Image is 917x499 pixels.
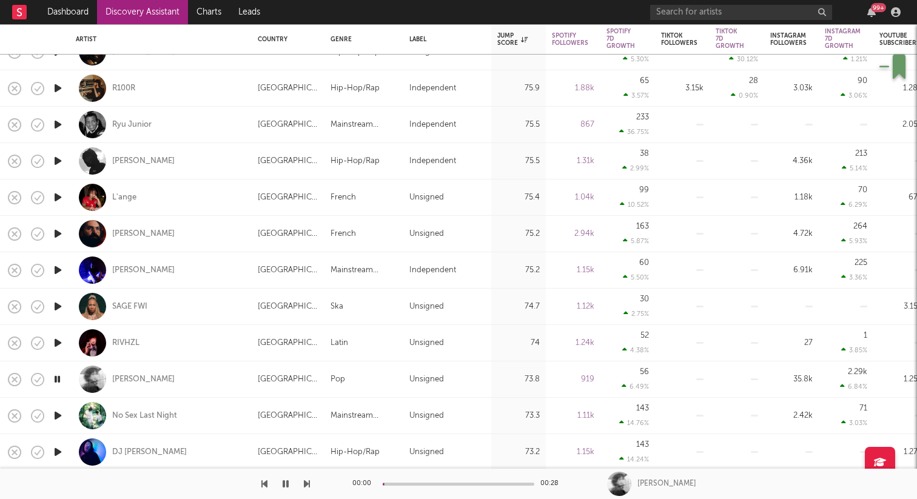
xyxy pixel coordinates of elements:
div: Label [409,36,479,43]
button: 99+ [867,7,876,17]
div: 6.49 % [622,383,649,390]
div: 38 [640,150,649,158]
a: [PERSON_NAME] [112,265,175,276]
div: Independent [409,81,456,96]
a: SAGE FWI [112,301,147,312]
div: Independent [409,263,456,278]
div: Ska [331,300,343,314]
div: 163 [636,223,649,230]
a: [PERSON_NAME] [112,374,175,385]
div: [GEOGRAPHIC_DATA] [258,445,318,460]
div: 75.4 [497,190,540,205]
div: [GEOGRAPHIC_DATA] [258,190,318,205]
div: 0.90 % [731,92,758,99]
div: 1.88k [552,81,594,96]
div: 233 [636,113,649,121]
div: 6.84 % [840,383,867,390]
div: 73.3 [497,409,540,423]
div: 1.12k [552,300,594,314]
div: 3.15k [661,81,704,96]
div: 30.12 % [729,55,758,63]
div: 1.04k [552,190,594,205]
div: Mainstream Electronic [331,409,397,423]
div: Instagram 7D Growth [825,28,861,50]
div: 3.85 % [841,346,867,354]
div: R100R [112,83,135,94]
a: RIVHZL [112,338,139,349]
div: [GEOGRAPHIC_DATA] [258,154,318,169]
div: Tiktok Followers [661,32,697,47]
div: 1.18k [770,190,813,205]
div: 10.52 % [620,201,649,209]
div: Unsigned [409,190,444,205]
a: Ryu Junior [112,119,152,130]
div: 4.72k [770,227,813,241]
div: 3.03 % [841,419,867,427]
div: Jump Score [497,32,528,47]
div: 60 [639,259,649,267]
div: Unsigned [409,300,444,314]
div: French [331,227,356,241]
div: 5.93 % [841,237,867,245]
div: Unsigned [409,336,444,350]
div: [GEOGRAPHIC_DATA] [258,300,318,314]
div: Spotify 7D Growth [606,28,635,50]
div: 73.8 [497,372,540,387]
div: 75.2 [497,227,540,241]
div: Genre [331,36,391,43]
div: 919 [552,372,594,387]
div: 35.8k [770,372,813,387]
div: No Sex Last Night [112,410,177,421]
div: 00:00 [352,477,377,491]
div: 2.75 % [623,310,649,318]
div: Unsigned [409,409,444,423]
div: 1 [864,332,867,340]
a: L'ange [112,192,136,203]
div: 4.38 % [622,346,649,354]
div: 75.5 [497,118,540,132]
div: [GEOGRAPHIC_DATA] [258,81,318,96]
div: 73.2 [497,445,540,460]
div: 867 [552,118,594,132]
div: 213 [855,150,867,158]
div: 99 [639,186,649,194]
div: [GEOGRAPHIC_DATA] [258,118,318,132]
div: [GEOGRAPHIC_DATA] [258,409,318,423]
div: 5.30 % [623,55,649,63]
div: 75.9 [497,81,540,96]
a: DJ [PERSON_NAME] [112,447,187,458]
div: 2.99 % [622,164,649,172]
div: 36.75 % [619,128,649,136]
div: 3.06 % [841,92,867,99]
div: Independent [409,154,456,169]
div: [GEOGRAPHIC_DATA] [258,227,318,241]
div: 225 [855,259,867,267]
div: Pop [331,372,345,387]
div: Instagram Followers [770,32,807,47]
div: 3.57 % [623,92,649,99]
div: 99 + [871,3,886,12]
div: 1.15k [552,263,594,278]
div: 27 [770,336,813,350]
div: 90 [858,77,867,85]
div: 14.76 % [619,419,649,427]
div: 6.29 % [841,201,867,209]
div: [PERSON_NAME] [637,478,696,489]
div: 5.87 % [623,237,649,245]
div: 143 [636,404,649,412]
a: [PERSON_NAME] [112,156,175,167]
div: 1.15k [552,445,594,460]
div: Tiktok 7D Growth [716,28,744,50]
div: Independent [409,118,456,132]
div: 2.42k [770,409,813,423]
div: 65 [640,77,649,85]
div: [GEOGRAPHIC_DATA] [258,372,318,387]
div: Artist [76,36,240,43]
div: Unsigned [409,445,444,460]
div: 74.7 [497,300,540,314]
div: 75.5 [497,154,540,169]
